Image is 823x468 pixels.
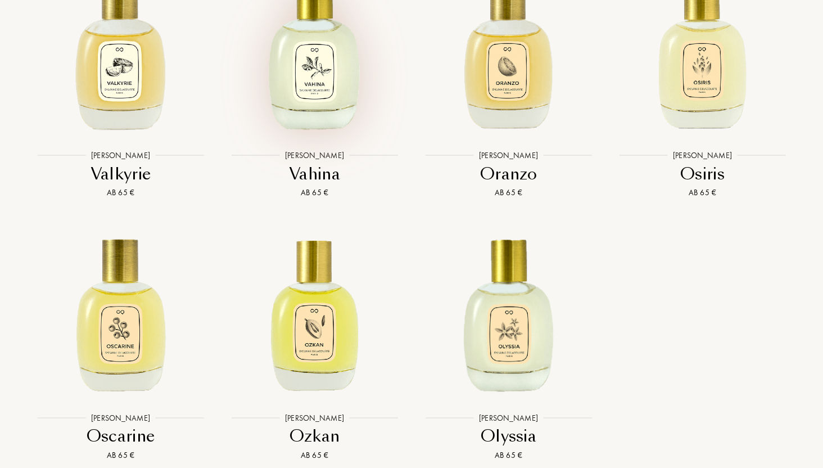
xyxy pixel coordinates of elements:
div: Ab 65 € [416,449,601,461]
div: Osiris [610,163,795,185]
div: [PERSON_NAME] [85,150,156,161]
div: [PERSON_NAME] [473,150,544,161]
div: Ab 65 € [28,449,213,461]
div: Ab 65 € [28,187,213,199]
img: Ozkan Sylvaine Delacourte [227,225,402,400]
div: Ozkan [222,425,407,447]
div: Oranzo [416,163,601,185]
div: [PERSON_NAME] [85,412,156,424]
div: Ab 65 € [222,449,407,461]
div: Valkyrie [28,163,213,185]
img: Oscarine Sylvaine Delacourte [33,225,208,400]
div: [PERSON_NAME] [473,412,544,424]
div: Ab 65 € [416,187,601,199]
div: [PERSON_NAME] [279,412,350,424]
img: Olyssia Sylvaine Delacourte [421,225,596,400]
div: [PERSON_NAME] [279,150,350,161]
div: Olyssia [416,425,601,447]
div: Ab 65 € [610,187,795,199]
div: Oscarine [28,425,213,447]
div: Ab 65 € [222,187,407,199]
div: [PERSON_NAME] [667,150,738,161]
div: Vahina [222,163,407,185]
